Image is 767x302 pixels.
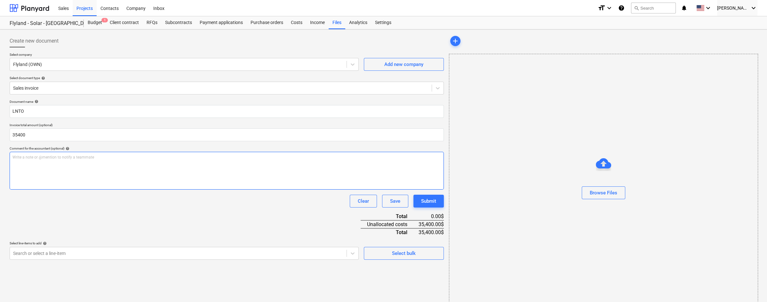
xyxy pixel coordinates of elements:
[306,16,329,29] a: Income
[413,195,444,208] button: Submit
[704,4,712,12] i: keyboard_arrow_down
[10,100,444,104] div: Document name
[618,4,625,12] i: Knowledge base
[101,18,108,22] span: 1
[631,3,676,13] button: Search
[64,147,69,151] span: help
[84,16,106,29] div: Budget
[605,4,613,12] i: keyboard_arrow_down
[421,197,436,205] div: Submit
[418,228,443,236] div: 35,400.00$
[364,247,444,260] button: Select bulk
[371,16,395,29] a: Settings
[10,76,444,80] div: Select document type
[143,16,161,29] a: RFQs
[418,213,443,220] div: 0.00$
[392,249,416,257] div: Select bulk
[350,195,377,208] button: Clear
[10,241,359,245] div: Select line-items to add
[361,213,418,220] div: Total
[161,16,196,29] a: Subcontracts
[247,16,287,29] a: Purchase orders
[390,197,400,205] div: Save
[598,4,605,12] i: format_size
[10,53,359,58] p: Select company
[10,37,59,45] span: Create new document
[382,195,408,208] button: Save
[361,228,418,236] div: Total
[196,16,247,29] a: Payment applications
[735,271,767,302] iframe: Chat Widget
[10,146,444,151] div: Comment for the accountant (optional)
[10,20,76,27] div: Flyland - Solar - [GEOGRAPHIC_DATA]
[10,105,444,118] input: Document name
[590,189,617,197] div: Browse Files
[364,58,444,71] button: Add new company
[10,123,444,128] p: Invoice total amount (optional)
[358,197,369,205] div: Clear
[681,4,687,12] i: notifications
[384,60,423,69] div: Add new company
[42,241,47,245] span: help
[345,16,371,29] a: Analytics
[287,16,306,29] a: Costs
[329,16,345,29] a: Files
[33,100,38,103] span: help
[40,76,45,80] span: help
[582,186,625,199] button: Browse Files
[84,16,106,29] a: Budget1
[451,37,459,45] span: add
[10,128,444,141] input: Invoice total amount (optional)
[750,4,757,12] i: keyboard_arrow_down
[418,220,443,228] div: 35,400.00$
[634,5,639,11] span: search
[361,220,418,228] div: Unallocated costs
[106,16,143,29] a: Client contract
[717,5,749,11] span: [PERSON_NAME]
